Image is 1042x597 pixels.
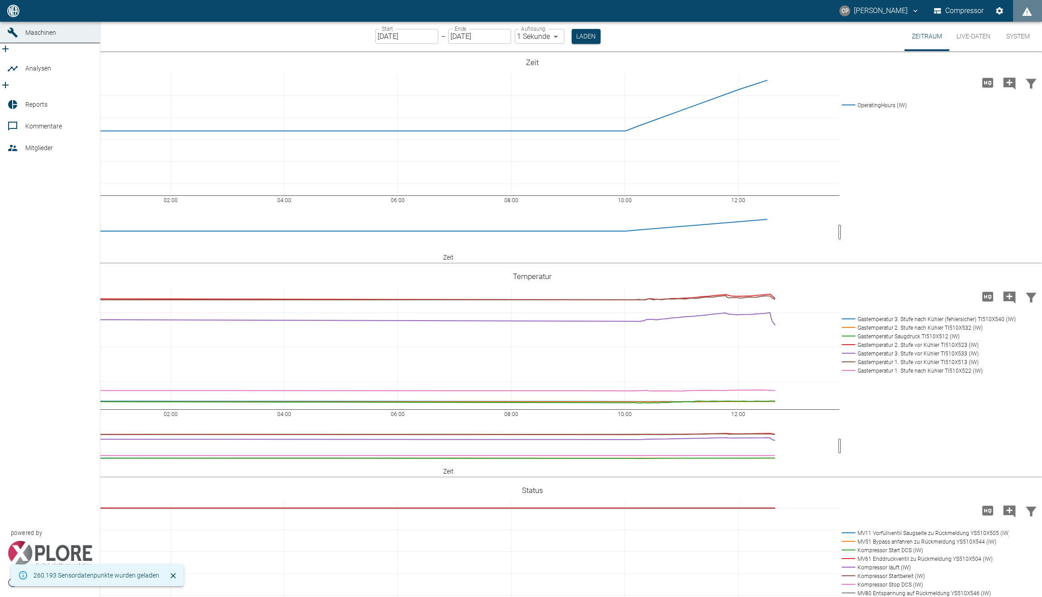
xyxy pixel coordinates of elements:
[1020,285,1042,308] button: Daten filtern
[25,123,62,130] span: Kommentare
[1020,499,1042,522] button: Daten filtern
[932,3,986,19] button: Compressor
[977,78,999,86] span: Hohe Auflösung
[6,5,20,17] img: logo
[977,292,999,300] span: Hohe Auflösung
[382,25,393,33] label: Start
[977,506,999,514] span: Hohe Auflösung
[455,25,466,33] label: Ende
[25,101,47,108] span: Reports
[905,22,949,51] button: Zeitraum
[838,3,921,19] button: christoph.palm@neuman-esser.com
[515,29,564,44] div: 1 Sekunde
[166,569,180,583] button: Schließen
[33,567,159,583] div: 260.193 Sensordatenpunkte wurden geladen
[441,31,445,42] p: –
[999,285,1020,308] button: Kommentar hinzufügen
[11,529,42,537] span: powered by
[1020,71,1042,95] button: Daten filtern
[25,144,53,152] span: Mitglieder
[991,3,1008,19] button: Einstellungen
[572,29,601,44] button: Laden
[448,29,511,44] input: DD.MM.YYYY
[839,5,850,16] div: CP
[949,22,998,51] button: Live-Daten
[7,541,93,568] img: Xplore Logo
[25,65,51,72] span: Analysen
[998,22,1038,51] button: System
[857,316,1016,322] text: Gastemperatur 3. Stufe nach Kühler (fehlersicher) TI510X540 (IW)
[521,25,545,33] label: Auflösung
[999,71,1020,95] button: Kommentar hinzufügen
[375,29,438,44] input: DD.MM.YYYY
[999,499,1020,522] button: Kommentar hinzufügen
[25,29,56,36] span: Maschinen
